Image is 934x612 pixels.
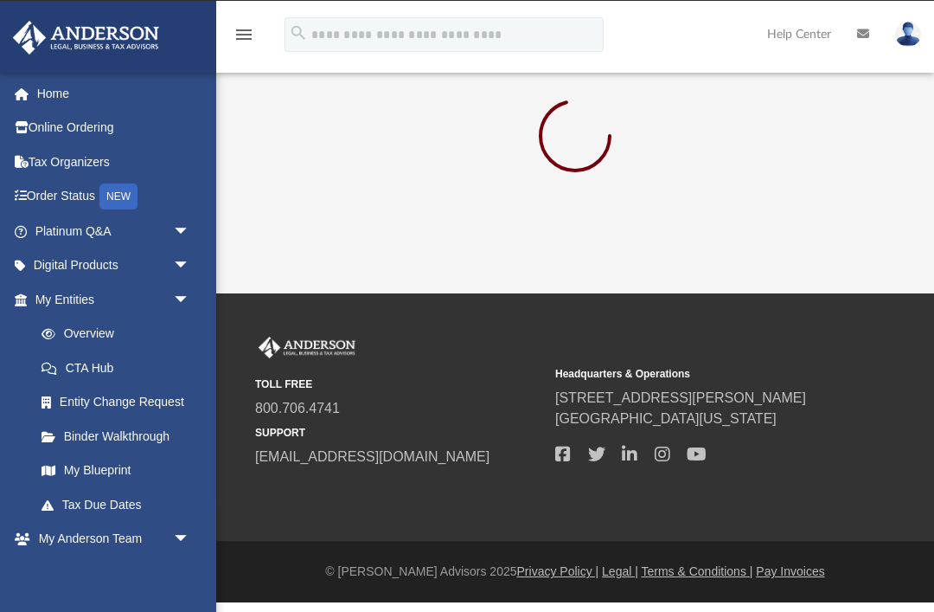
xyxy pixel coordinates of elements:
a: My Anderson Teamarrow_drop_down [12,522,208,557]
img: User Pic [895,22,921,47]
a: [GEOGRAPHIC_DATA][US_STATE] [555,411,777,426]
span: arrow_drop_down [173,522,208,557]
span: arrow_drop_down [173,248,208,284]
i: menu [233,24,254,45]
a: Tax Organizers [12,145,216,179]
a: Pay Invoices [756,564,824,578]
a: Tax Due Dates [24,487,216,522]
a: Legal | [602,564,638,578]
a: Terms & Conditions | [642,564,753,578]
a: [STREET_ADDRESS][PERSON_NAME] [555,390,806,405]
a: [EMAIL_ADDRESS][DOMAIN_NAME] [255,449,489,464]
a: Platinum Q&Aarrow_drop_down [12,214,216,248]
a: Entity Change Request [24,385,216,420]
img: Anderson Advisors Platinum Portal [8,21,164,55]
a: Order StatusNEW [12,179,216,215]
a: My Blueprint [24,454,208,488]
a: CTA Hub [24,351,216,385]
a: 800.706.4741 [255,401,340,416]
a: Binder Walkthrough [24,419,216,454]
a: menu [233,33,254,45]
span: arrow_drop_down [173,214,208,249]
a: Privacy Policy | [517,564,599,578]
a: Online Ordering [12,111,216,145]
a: Overview [24,317,216,351]
a: Digital Productsarrow_drop_down [12,248,216,283]
a: Home [12,76,216,111]
i: search [289,23,308,42]
small: TOLL FREE [255,377,543,392]
div: © [PERSON_NAME] Advisors 2025 [216,563,934,581]
span: arrow_drop_down [173,282,208,318]
small: SUPPORT [255,425,543,441]
a: My Entitiesarrow_drop_down [12,282,216,317]
img: Anderson Advisors Platinum Portal [255,337,359,359]
div: NEW [99,184,138,209]
small: Headquarters & Operations [555,366,843,382]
